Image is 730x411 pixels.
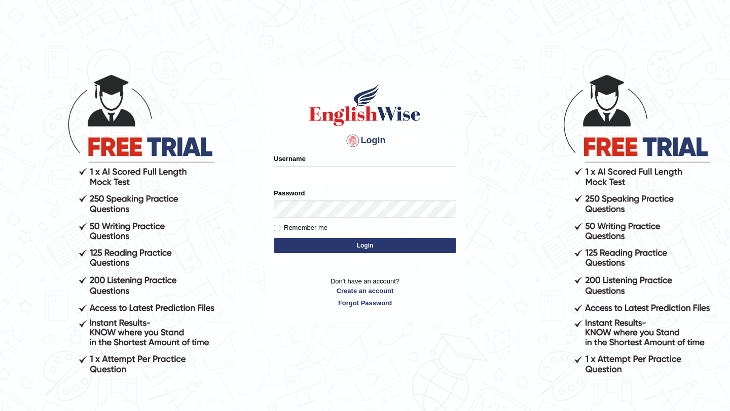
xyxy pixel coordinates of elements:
[274,238,456,253] button: Login
[307,82,423,128] img: Logo of English Wise sign in for intelligent practice with AI
[274,225,280,231] input: Remember me
[274,286,456,296] a: Create an account
[274,133,456,149] h4: Login
[274,223,327,233] label: Remember me
[274,154,306,163] label: Username
[274,298,456,308] a: Forgot Password
[274,276,456,308] p: Don't have an account?
[274,188,305,198] label: Password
